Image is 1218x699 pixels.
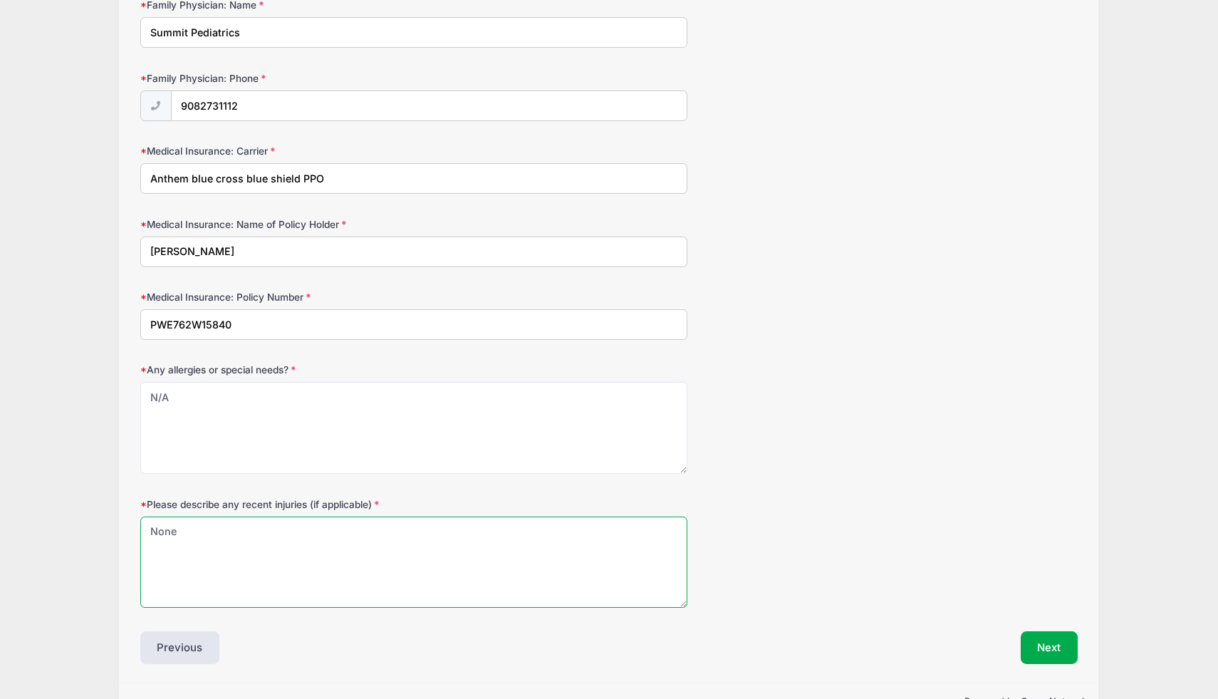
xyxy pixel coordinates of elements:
label: Medical Insurance: Carrier [140,144,453,158]
label: Please describe any recent injuries (if applicable) [140,497,453,512]
label: Any allergies or special needs? [140,363,453,377]
textarea: None [140,517,687,609]
textarea: N/A [140,382,687,474]
input: (xxx) xxx-xxxx [171,90,687,121]
label: Medical Insurance: Policy Number [140,290,453,304]
label: Family Physician: Phone [140,71,453,86]
button: Previous [140,631,220,664]
label: Medical Insurance: Name of Policy Holder [140,217,453,232]
button: Next [1021,631,1078,664]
